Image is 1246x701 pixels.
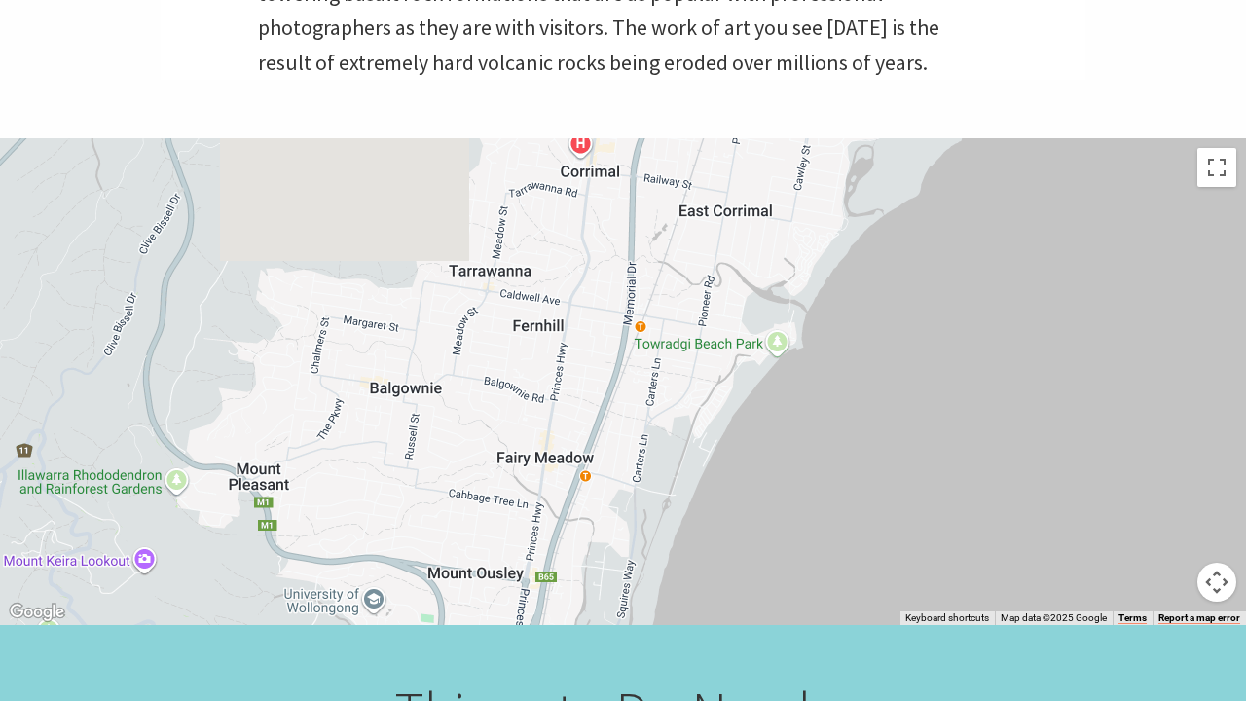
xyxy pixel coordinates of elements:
[905,611,989,625] button: Keyboard shortcuts
[1118,612,1147,624] a: Terms (opens in new tab)
[1197,148,1236,187] button: Toggle fullscreen view
[5,600,69,625] img: Google
[1158,612,1240,624] a: Report a map error
[5,600,69,625] a: Open this area in Google Maps (opens a new window)
[1197,563,1236,602] button: Map camera controls
[1001,612,1107,623] span: Map data ©2025 Google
